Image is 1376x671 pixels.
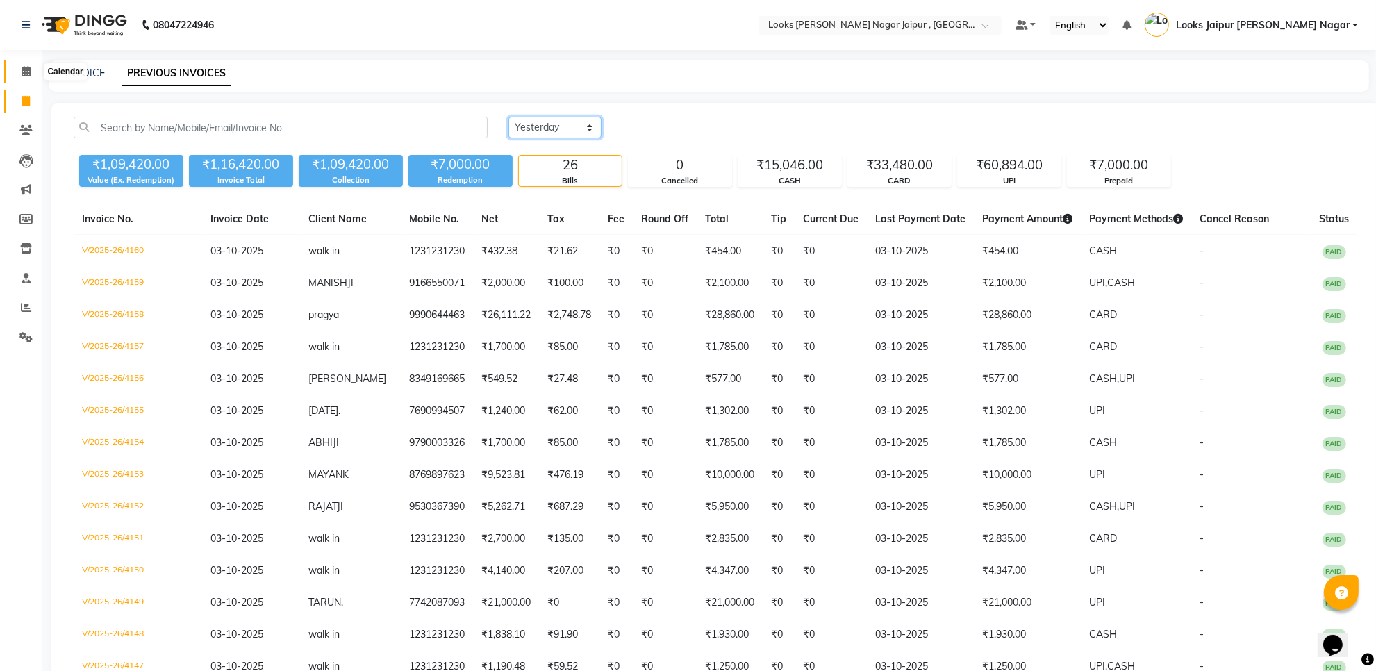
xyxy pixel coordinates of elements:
td: V/2025-26/4152 [74,491,202,523]
span: MAYANK [308,468,349,481]
span: Fee [608,213,624,225]
div: 26 [519,156,622,175]
td: ₹21,000.00 [697,587,763,619]
td: V/2025-26/4153 [74,459,202,491]
span: CARD [1089,308,1117,321]
div: ₹1,09,420.00 [299,155,403,174]
td: ₹432.38 [473,235,539,268]
td: ₹1,785.00 [697,331,763,363]
span: Tax [547,213,565,225]
td: ₹21,000.00 [473,587,539,619]
span: Tip [771,213,786,225]
td: ₹26,111.22 [473,299,539,331]
span: PAID [1323,373,1346,387]
div: Calendar [44,64,86,81]
td: ₹0 [763,587,795,619]
td: ₹2,835.00 [974,523,1081,555]
td: ₹0 [763,395,795,427]
span: - [1200,276,1204,289]
div: ₹60,894.00 [958,156,1061,175]
td: 9990644463 [401,299,473,331]
span: Total [705,213,729,225]
div: UPI [958,175,1061,187]
td: ₹0 [795,427,867,459]
td: ₹5,950.00 [974,491,1081,523]
td: ₹0 [633,619,697,651]
div: ₹7,000.00 [1068,156,1170,175]
td: ₹0 [599,619,633,651]
span: CASH, [1089,372,1119,385]
td: ₹0 [795,555,867,587]
div: Redemption [408,174,513,186]
span: [PERSON_NAME] [308,372,386,385]
span: UPI, [1089,276,1107,289]
td: ₹0 [795,299,867,331]
span: walk in [308,532,340,545]
td: ₹0 [599,267,633,299]
iframe: chat widget [1318,615,1362,657]
span: - [1200,245,1204,257]
span: pragya [308,308,339,321]
span: Net [481,213,498,225]
span: 03-10-2025 [210,245,263,257]
span: 03-10-2025 [210,436,263,449]
span: 03-10-2025 [210,468,263,481]
span: - [1200,596,1204,608]
td: ₹577.00 [974,363,1081,395]
span: Round Off [641,213,688,225]
td: ₹100.00 [539,267,599,299]
td: ₹0 [599,555,633,587]
td: ₹454.00 [697,235,763,268]
div: Bills [519,175,622,187]
td: V/2025-26/4160 [74,235,202,268]
span: UPI [1089,564,1105,577]
div: Value (Ex. Redemption) [79,174,183,186]
td: ₹85.00 [539,427,599,459]
td: ₹0 [599,491,633,523]
td: ₹4,347.00 [697,555,763,587]
td: ₹0 [763,555,795,587]
td: ₹0 [763,619,795,651]
td: 8769897623 [401,459,473,491]
td: ₹2,100.00 [974,267,1081,299]
td: ₹0 [633,555,697,587]
span: 03-10-2025 [210,308,263,321]
div: Collection [299,174,403,186]
span: - [1200,372,1204,385]
td: 1231231230 [401,235,473,268]
td: ₹0 [763,299,795,331]
div: ₹7,000.00 [408,155,513,174]
td: 8349169665 [401,363,473,395]
td: ₹0 [633,331,697,363]
span: JI [337,500,343,513]
span: TARUN [308,596,341,608]
td: ₹2,700.00 [473,523,539,555]
td: 1231231230 [401,619,473,651]
span: UPI [1119,500,1135,513]
td: ₹28,860.00 [697,299,763,331]
span: PAID [1323,437,1346,451]
span: 03-10-2025 [210,500,263,513]
td: ₹0 [633,267,697,299]
td: ₹0 [633,235,697,268]
td: V/2025-26/4158 [74,299,202,331]
span: - [1200,564,1204,577]
td: 9790003326 [401,427,473,459]
span: PAID [1323,565,1346,579]
td: ₹4,347.00 [974,555,1081,587]
td: 7742087093 [401,587,473,619]
span: - [1200,500,1204,513]
span: - [1200,308,1204,321]
td: 03-10-2025 [867,619,974,651]
span: - [1200,532,1204,545]
span: CASH [1089,436,1117,449]
span: 03-10-2025 [210,532,263,545]
div: ₹15,046.00 [738,156,841,175]
td: ₹1,785.00 [974,331,1081,363]
div: CASH [738,175,841,187]
span: UPI [1119,372,1135,385]
span: Invoice No. [82,213,133,225]
td: ₹0 [763,491,795,523]
td: ₹28,860.00 [974,299,1081,331]
td: V/2025-26/4157 [74,331,202,363]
